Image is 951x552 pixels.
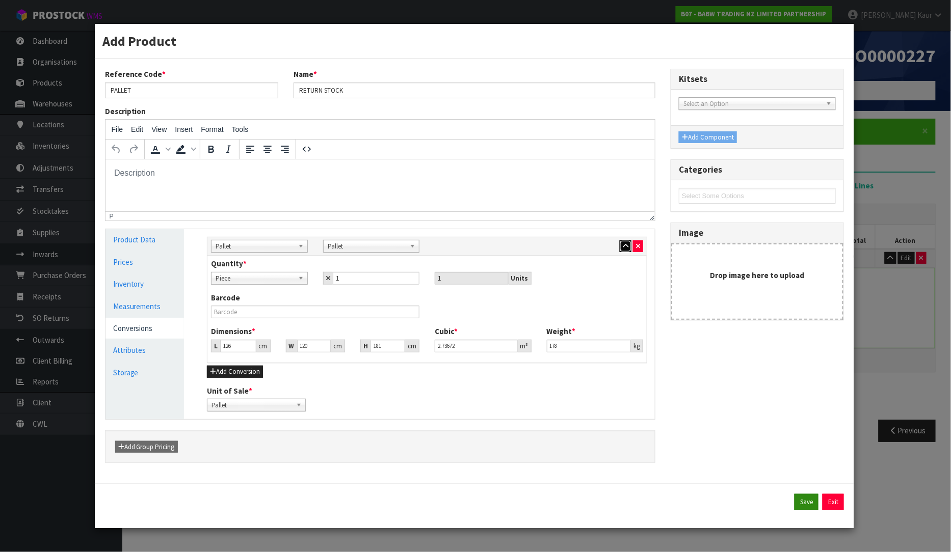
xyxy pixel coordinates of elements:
button: Bold [202,141,220,158]
div: cm [256,340,271,352]
button: Exit [823,494,844,510]
button: Align left [242,141,259,158]
div: Resize [647,212,655,220]
strong: L [214,342,218,350]
iframe: Rich Text Area. Press ALT-0 for help. [105,159,655,211]
h3: Image [679,228,836,238]
a: Prices [105,252,184,272]
button: Source code [298,141,315,158]
input: Barcode [211,306,419,318]
label: Description [105,106,146,117]
div: cm [405,340,419,352]
a: Inventory [105,273,184,294]
button: Add Conversion [207,366,263,378]
div: Background color [172,141,198,158]
span: File [112,125,123,133]
label: Cubic [435,326,458,337]
div: kg [631,340,643,352]
input: Length [220,340,256,352]
input: Height [371,340,405,352]
div: cm [331,340,345,352]
input: Weight [547,340,631,352]
button: Undo [108,141,125,158]
button: Add Group Pricing [115,441,178,453]
strong: W [289,342,295,350]
button: Italic [220,141,237,158]
span: Piece [216,272,294,285]
strong: Drop image here to upload [710,270,805,280]
h3: Kitsets [679,74,836,84]
input: Width [297,340,331,352]
span: Pallet [216,240,294,253]
h3: Categories [679,165,836,175]
a: Attributes [105,340,184,361]
span: Select an Option [683,98,822,110]
button: Align center [259,141,276,158]
button: Add Component [679,131,737,144]
span: Insert [175,125,193,133]
button: Save [795,494,818,510]
div: Text color [147,141,172,158]
span: Format [201,125,223,133]
div: m³ [518,340,532,352]
span: Edit [131,125,143,133]
label: Weight [547,326,576,337]
label: Barcode [211,292,240,303]
label: Reference Code [105,69,166,79]
a: Product Data [105,229,184,250]
input: Name [294,82,655,98]
label: Name [294,69,317,79]
input: Reference Code [105,82,278,98]
button: Align right [276,141,294,158]
a: Storage [105,362,184,383]
label: Quantity [211,258,247,269]
strong: Units [511,274,529,283]
div: p [110,213,114,220]
span: View [151,125,167,133]
input: Unit Qty [435,272,508,285]
a: Conversions [105,318,184,339]
span: Tools [232,125,249,133]
a: Measurements [105,296,184,317]
span: Pallet [328,240,406,253]
input: Cubic [435,340,517,352]
label: Unit of Sale [207,385,252,396]
h3: Add Product [102,32,847,50]
span: Pallet [212,399,292,411]
input: Child Qty [333,272,419,285]
button: Redo [125,141,142,158]
strong: H [363,342,368,350]
label: Dimensions [211,326,255,337]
